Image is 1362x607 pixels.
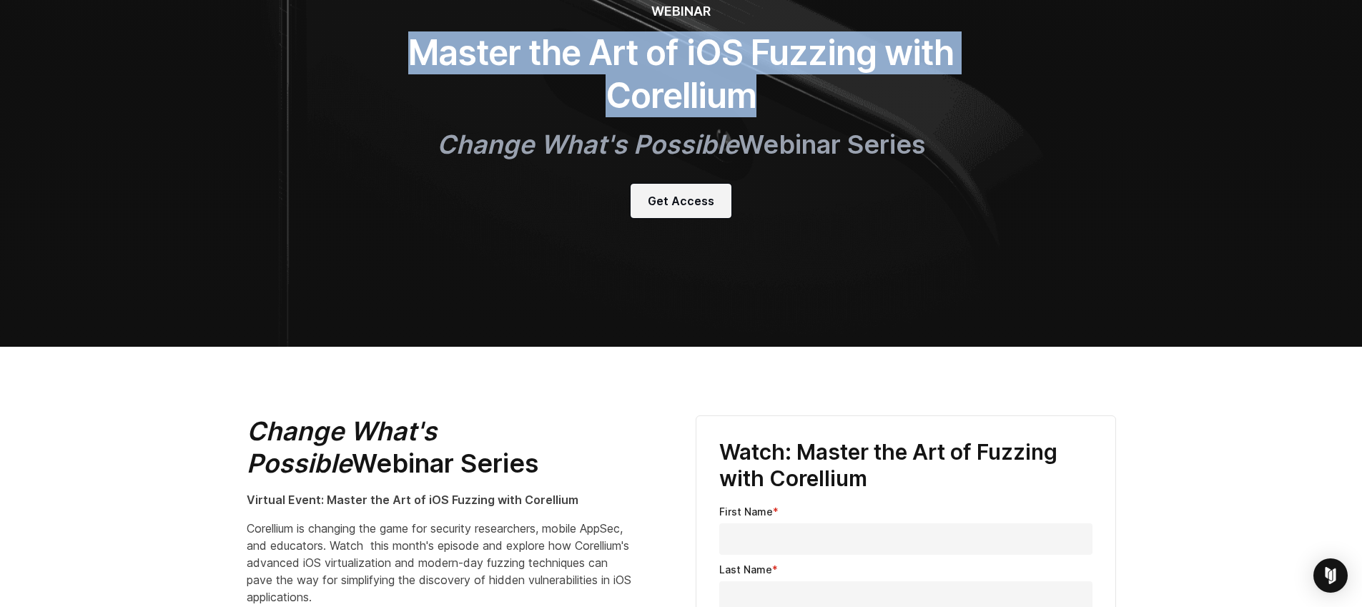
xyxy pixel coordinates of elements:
em: Change What's Possible [247,415,437,479]
span: Get Access [648,192,714,209]
h2: Webinar Series [395,129,967,161]
strong: Virtual Event: Master the Art of iOS Fuzzing with Corellium [247,493,578,507]
span: Last Name [719,563,772,576]
h1: Master the Art of iOS Fuzzing with Corellium [395,31,967,117]
h3: Watch: Master the Art of Fuzzing with Corellium [719,439,1092,493]
a: Get Access [631,184,731,218]
em: Change What's Possible [437,129,739,160]
h6: WEBINAR [395,4,967,20]
h2: Webinar Series [247,415,633,480]
p: Corellium is changing the game for security researchers, mobile AppSec, and educators. Watch this... [247,520,633,606]
span: First Name [719,505,773,518]
div: Open Intercom Messenger [1313,558,1348,593]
